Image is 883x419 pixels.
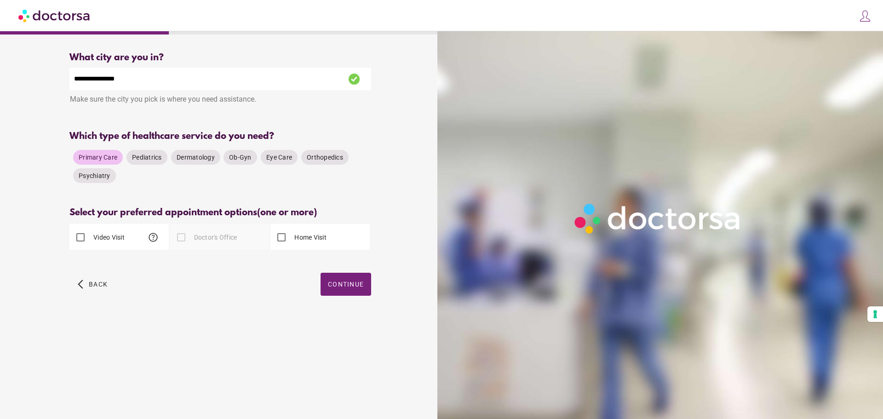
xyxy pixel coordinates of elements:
[257,207,317,218] span: (one or more)
[328,281,364,288] span: Continue
[266,154,292,161] span: Eye Care
[79,154,117,161] span: Primary Care
[18,5,91,26] img: Doctorsa.com
[79,172,110,179] span: Psychiatry
[69,131,371,142] div: Which type of healthcare service do you need?
[132,154,162,161] span: Pediatrics
[307,154,343,161] span: Orthopedics
[177,154,215,161] span: Dermatology
[148,232,159,243] span: help
[69,207,371,218] div: Select your preferred appointment options
[867,306,883,322] button: Your consent preferences for tracking technologies
[570,199,746,238] img: Logo-Doctorsa-trans-White-partial-flat.png
[292,233,327,242] label: Home Visit
[92,233,125,242] label: Video Visit
[229,154,252,161] span: Ob-Gyn
[69,52,371,63] div: What city are you in?
[192,233,237,242] label: Doctor's Office
[859,10,872,23] img: icons8-customer-100.png
[89,281,108,288] span: Back
[69,90,371,110] div: Make sure the city you pick is where you need assistance.
[321,273,371,296] button: Continue
[74,273,111,296] button: arrow_back_ios Back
